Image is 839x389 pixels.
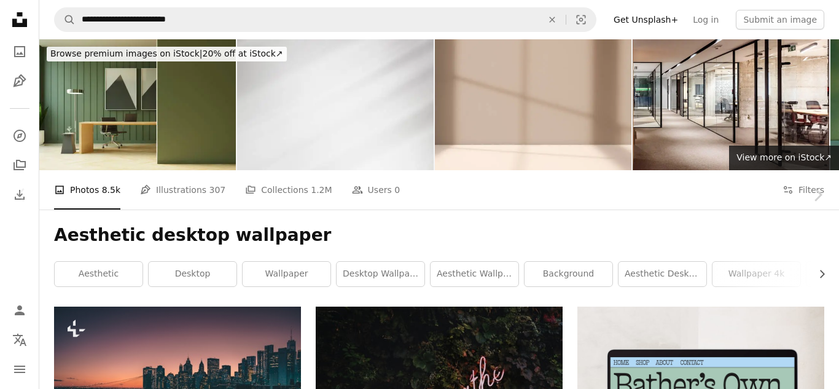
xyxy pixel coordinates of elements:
img: Background Beige Wall Studio with Shadow Leaves, light Cement floor Surface Texture Background,Em... [435,39,631,170]
img: Large open space business office interior [633,39,829,170]
a: aesthetic desktop [619,262,706,286]
button: Menu [7,357,32,382]
button: Submit an image [736,10,824,29]
button: Visual search [566,8,596,31]
a: Explore [7,124,32,148]
a: Next [796,136,839,254]
button: Filters [782,170,824,210]
button: Search Unsplash [55,8,76,31]
a: Users 0 [352,170,400,210]
button: scroll list to the right [811,262,824,286]
span: 0 [394,183,400,197]
form: Find visuals sitewide [54,7,596,32]
a: Illustrations [7,69,32,93]
span: 1.2M [311,183,332,197]
a: background [525,262,612,286]
a: wallpaper 4k [712,262,800,286]
span: Browse premium images on iStock | [50,49,202,58]
a: aesthetic [55,262,142,286]
h1: Aesthetic desktop wallpaper [54,224,824,246]
a: aesthetic wallpaper [431,262,518,286]
a: Browse premium images on iStock|20% off at iStock↗ [39,39,294,69]
a: View more on iStock↗ [729,146,839,170]
span: 307 [209,183,226,197]
a: wallpaper [243,262,330,286]
span: 20% off at iStock ↗ [50,49,283,58]
a: Log in / Sign up [7,298,32,323]
img: White backdrop [237,39,434,170]
a: desktop wallpaper [337,262,424,286]
a: desktop [149,262,236,286]
a: Illustrations 307 [140,170,225,210]
button: Clear [539,8,566,31]
a: Collections 1.2M [245,170,332,210]
button: Language [7,328,32,352]
span: View more on iStock ↗ [736,152,832,162]
a: Photos [7,39,32,64]
img: luxury green wall boss room and meeting room [39,39,236,170]
a: Get Unsplash+ [606,10,685,29]
a: Log in [685,10,726,29]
